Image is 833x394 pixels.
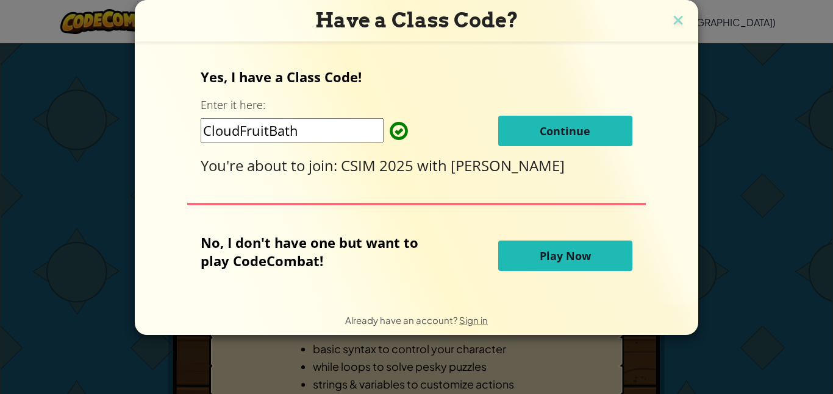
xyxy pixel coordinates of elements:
[459,314,488,326] a: Sign in
[417,155,451,175] span: with
[201,97,265,113] label: Enter it here:
[540,248,591,263] span: Play Now
[451,155,565,175] span: [PERSON_NAME]
[201,68,632,86] p: Yes, I have a Class Code!
[315,8,518,32] span: Have a Class Code?
[345,314,459,326] span: Already have an account?
[201,233,437,270] p: No, I don't have one but want to play CodeCombat!
[670,12,686,30] img: close icon
[201,155,341,175] span: You're about to join:
[498,116,632,146] button: Continue
[341,155,417,175] span: CSIM 2025
[540,124,590,138] span: Continue
[498,241,632,271] button: Play Now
